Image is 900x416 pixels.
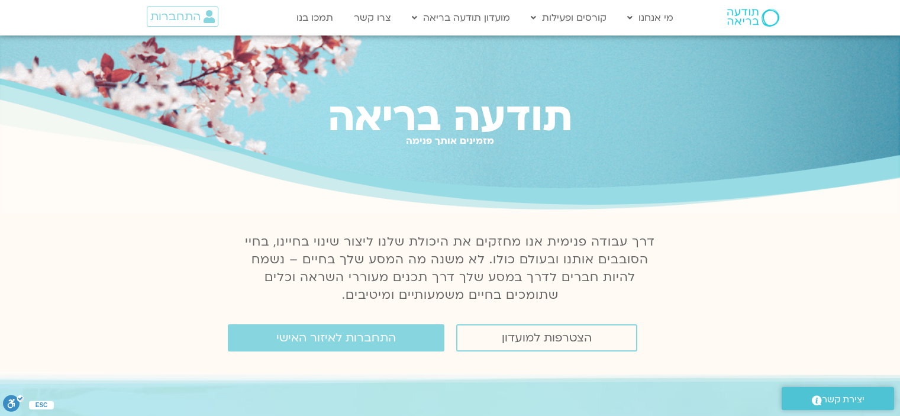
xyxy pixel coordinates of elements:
a: קורסים ופעילות [525,7,612,29]
a: התחברות לאיזור האישי [228,324,444,351]
a: תמכו בנו [291,7,339,29]
img: תודעה בריאה [727,9,779,27]
span: הצטרפות למועדון [502,331,592,344]
a: הצטרפות למועדון [456,324,637,351]
span: התחברות [150,10,201,23]
span: יצירת קשר [822,392,864,408]
a: צרו קשר [348,7,397,29]
p: דרך עבודה פנימית אנו מחזקים את היכולת שלנו ליצור שינוי בחיינו, בחיי הסובבים אותנו ובעולם כולו. לא... [238,233,662,304]
a: מועדון תודעה בריאה [406,7,516,29]
a: התחברות [147,7,218,27]
a: יצירת קשר [782,387,894,410]
span: התחברות לאיזור האישי [276,331,396,344]
a: מי אנחנו [621,7,679,29]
